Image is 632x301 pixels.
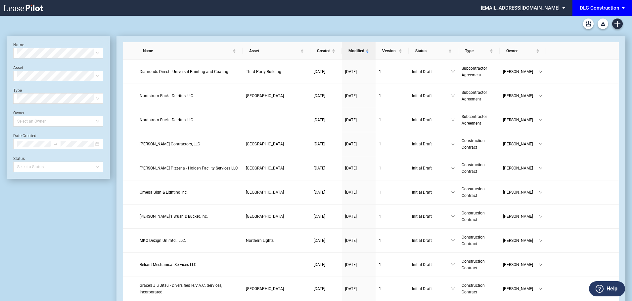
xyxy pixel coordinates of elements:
[412,165,451,171] span: Initial Draft
[246,213,307,220] a: [GEOGRAPHIC_DATA]
[246,285,307,292] a: [GEOGRAPHIC_DATA]
[314,189,339,196] a: [DATE]
[503,165,539,171] span: [PERSON_NAME]
[451,94,455,98] span: down
[462,282,496,295] a: Construction Contract
[379,261,405,268] a: 1
[462,187,485,198] span: Construction Contract
[462,259,485,270] span: Construction Contract
[598,19,608,29] button: Download Blank Form
[379,238,381,243] span: 1
[345,93,372,99] a: [DATE]
[140,141,240,147] a: [PERSON_NAME] Contractors, LLC
[246,189,307,196] a: [GEOGRAPHIC_DATA]
[379,142,381,146] span: 1
[345,238,357,243] span: [DATE]
[140,214,208,219] span: Mike's Brush & Bucket, Inc.
[246,165,307,171] a: [GEOGRAPHIC_DATA]
[345,286,357,291] span: [DATE]
[246,68,307,75] a: Third-Party Building
[539,94,543,98] span: down
[379,213,405,220] a: 1
[345,237,372,244] a: [DATE]
[503,68,539,75] span: [PERSON_NAME]
[451,263,455,267] span: down
[379,214,381,219] span: 1
[140,282,240,295] a: Grace’s Jiu Jitsu - Diversified H.V.A.C. Services, Incorporated
[451,214,455,218] span: down
[246,238,274,243] span: Northern Lights
[314,190,325,195] span: [DATE]
[379,262,381,267] span: 1
[246,93,307,99] a: [GEOGRAPHIC_DATA]
[53,142,58,146] span: to
[314,261,339,268] a: [DATE]
[539,190,543,194] span: down
[539,239,543,243] span: down
[451,287,455,291] span: down
[409,42,458,60] th: Status
[246,94,284,98] span: Colony Place
[314,213,339,220] a: [DATE]
[345,166,357,170] span: [DATE]
[583,19,594,29] a: Archive
[246,69,281,74] span: Third-Party Building
[379,141,405,147] a: 1
[379,237,405,244] a: 1
[462,137,496,151] a: Construction Contract
[314,142,325,146] span: [DATE]
[462,211,485,222] span: Construction Contract
[140,190,188,195] span: Omega Sign & Lighting Inc.
[451,239,455,243] span: down
[140,68,240,75] a: Diamonds Direct - Universal Painting and Coating
[246,166,284,170] span: Cross Keys Place
[462,65,496,78] a: Subcontractor Agreement
[140,238,186,243] span: MKO Dezign Unlmtd., LLC.
[345,94,357,98] span: [DATE]
[246,190,284,195] span: Coral Plaza
[503,261,539,268] span: [PERSON_NAME]
[451,70,455,74] span: down
[465,48,488,54] span: Type
[140,262,197,267] span: Reliant Mechanical Services LLC
[462,114,487,126] span: Subcontractor Agreement
[314,69,325,74] span: [DATE]
[345,214,357,219] span: [DATE]
[412,285,451,292] span: Initial Draft
[379,166,381,170] span: 1
[376,42,409,60] th: Version
[612,19,623,29] a: Create new document
[140,118,193,122] span: Nordstrom Rack - Detritus LLC
[13,43,24,47] label: Name
[13,156,25,161] label: Status
[415,48,447,54] span: Status
[379,285,405,292] a: 1
[13,133,36,138] label: Date Created
[314,166,325,170] span: [DATE]
[314,141,339,147] a: [DATE]
[314,286,325,291] span: [DATE]
[143,48,232,54] span: Name
[379,69,381,74] span: 1
[462,90,487,101] span: Subcontractor Agreement
[462,138,485,150] span: Construction Contract
[412,213,451,220] span: Initial Draft
[140,69,228,74] span: Diamonds Direct - Universal Painting and Coating
[382,48,397,54] span: Version
[342,42,376,60] th: Modified
[140,117,240,123] a: Nordstrom Rack - Detritus LLC
[503,285,539,292] span: [PERSON_NAME]
[458,42,500,60] th: Type
[345,213,372,220] a: [DATE]
[539,70,543,74] span: down
[412,93,451,99] span: Initial Draft
[539,142,543,146] span: down
[345,285,372,292] a: [DATE]
[451,190,455,194] span: down
[345,117,372,123] a: [DATE]
[451,142,455,146] span: down
[503,117,539,123] span: [PERSON_NAME]
[462,234,496,247] a: Construction Contract
[345,189,372,196] a: [DATE]
[379,117,405,123] a: 1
